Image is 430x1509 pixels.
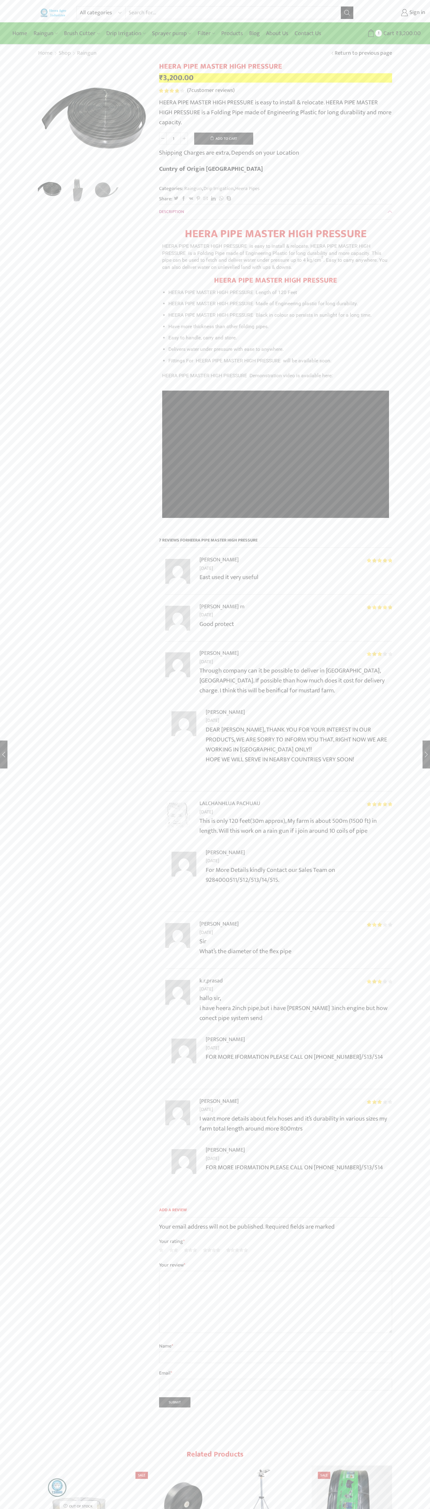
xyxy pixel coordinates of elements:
a: 1 Cart ₹3,200.00 [360,28,421,39]
h2: 7 reviews for [159,537,392,548]
strong: k.r,prasad [199,976,223,985]
a: Home [9,26,30,41]
li: Fittings For HEERA PIPE MASTER HIGH PRESSURE will be available soon. [168,356,389,365]
h1: HEERA PIPE MASTER HIGH PRESSURE [159,62,392,71]
span: Sign in [408,9,425,17]
span: HEERA PIPE MASTER HIGH PRESSURE [188,537,258,544]
a: Description [159,204,392,219]
bdi: 3,200.00 [396,29,421,38]
a: Raingun [77,49,97,57]
div: Rated 3.86 out of 5 [159,88,184,93]
time: [DATE] [199,808,392,816]
label: Email [159,1369,392,1377]
a: Heera Pipes [235,184,260,193]
div: Rated 5 out of 5 [367,605,392,609]
p: I want more details about felx hoses and it’s durability in various sizes my farm total length ar... [199,1114,392,1134]
strong: [PERSON_NAME] m [199,602,245,611]
span: Sale [318,1472,330,1479]
li: HEERA PIPE MASTER HIGH PRESSURE Made of Engineering plastic for long durability. [168,299,389,308]
li: 1 / 3 [36,177,62,202]
a: Products [218,26,246,41]
p: hallo sir, i have heera 2inch pipe,but i have [PERSON_NAME] 3inch engine but how conect pipe syst... [199,993,392,1023]
time: [DATE] [199,611,392,619]
span: ₹ [396,29,399,38]
a: 4 of 5 stars [203,1247,220,1253]
a: Sprayer pump [149,26,194,41]
strong: LALCHANHLUA PACHUAU [199,799,260,808]
a: Blog [246,26,263,41]
a: Sign in [363,7,425,18]
button: Search button [341,7,353,19]
nav: Breadcrumb [38,49,97,57]
input: Submit [159,1397,190,1407]
img: Heera Flex Pipe [94,177,120,203]
a: Return to previous page [335,49,392,57]
li: Easy to handle, carry and store. [168,333,389,342]
a: 5 of 5 stars [226,1247,248,1253]
strong: [PERSON_NAME] [206,1145,245,1154]
input: Product quantity [167,133,181,144]
img: Heera Flex Pipe [65,177,91,203]
span: 1 [375,30,382,36]
a: Flex Pipe with Raingun [94,177,120,203]
a: Drip Irrigation [203,184,234,193]
a: Shop [58,49,71,57]
a: Home [38,49,53,57]
span: HEERA PIPE MASTER HIGH PRESSURE [185,224,367,243]
label: Name [159,1342,392,1350]
a: 1 of 5 stars [159,1247,163,1253]
strong: [PERSON_NAME] [199,1097,239,1106]
a: Contact Us [291,26,324,41]
p: FOR MORE IFORMATION PLEASE CALL ON [PHONE_NUMBER]/513/514 [206,1162,392,1172]
a: 2 of 5 stars [169,1247,178,1253]
p: Shipping Charges are extra, Depends on your Location [159,148,299,158]
span: Rated out of 5 [367,802,392,806]
a: Raingun [30,26,61,41]
li: HEERA PIPE MASTER HIGH PRESSURE Black in colour so persists in sunlight for a long time. [168,311,389,320]
p: DEAR [PERSON_NAME], THANK YOU FOR YOUR INTEREST IN OUR PRODUCTS, WE ARE SORRY TO INFORM YOU THAT,... [206,725,392,764]
p: HEERA PIPE MASTER HIGH PRESSURE is easy to install & relocate. HEERA PIPE MASTER HIGH PRESSURE is... [162,243,389,271]
span: Cart [382,29,394,38]
li: Have more thickness than other folding pipes. [168,322,389,331]
span: ₹ [159,71,163,84]
a: Brush Cutter [61,26,103,41]
a: (7customer reviews) [187,87,235,95]
a: Heera Flex [65,177,91,203]
div: Rated 3 out of 5 [367,922,392,927]
img: Heera Flex Pipe [36,176,62,202]
li: Delivers water under pressure with ease to anywhere. [168,345,389,354]
strong: [PERSON_NAME] [206,1035,245,1044]
span: Sale [135,1472,148,1479]
span: Rated out of 5 [367,979,382,984]
strong: [PERSON_NAME] [199,919,239,928]
button: Add to cart [194,133,253,145]
span: Related products [187,1448,244,1461]
div: Rated 5 out of 5 [367,802,392,806]
p: For More Details kindly Contact our Sales Team on 9284000511/512/513/14/515. [206,865,392,885]
time: [DATE] [199,564,392,573]
span: Rated out of 5 based on customer ratings [159,88,179,93]
time: [DATE] [206,717,392,725]
div: 1 / 3 [38,62,150,174]
strong: [PERSON_NAME] [206,848,245,857]
a: About Us [263,26,291,41]
span: Your email address will not be published. Required fields are marked [159,1221,335,1232]
span: Rated out of 5 [367,652,382,656]
strong: [PERSON_NAME] [199,555,239,564]
p: Through company can it be possible to deliver in [GEOGRAPHIC_DATA], [GEOGRAPHIC_DATA]. If possibl... [199,666,392,696]
p: Sir What’s the diameter of the flex pipe [199,936,392,956]
time: [DATE] [206,857,392,865]
div: Rated 5 out of 5 [367,558,392,563]
span: Rated out of 5 [367,1100,382,1104]
b: Cuntry of Origin [GEOGRAPHIC_DATA] [159,164,263,174]
time: [DATE] [206,1044,392,1052]
span: Description [159,208,184,215]
span: Rated out of 5 [367,605,392,609]
li: 3 / 3 [94,177,120,202]
p: HEERA PIPE MASTER HIGH PRESSURE Demonstration video is available here: [162,372,389,379]
p: HEERA PIPE MASTER HIGH PRESSURE is easy to install & relocate. HEERA PIPE MASTER HIGH PRESSURE is... [159,97,392,127]
p: FOR MORE IFORMATION PLEASE CALL ON [PHONE_NUMBER]/513/514 [206,1052,392,1062]
label: Your rating [159,1238,392,1245]
li: HEERA PIPE MASTER HIGH PRESSURE Length of 120 Feet [168,288,389,297]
